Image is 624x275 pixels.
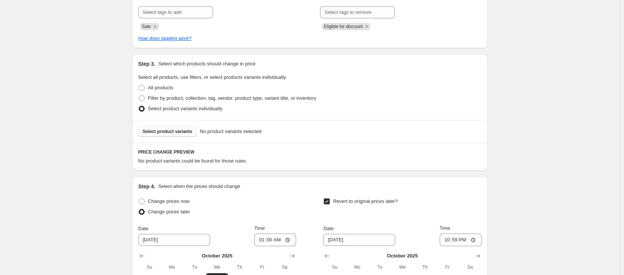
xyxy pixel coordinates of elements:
[148,106,222,111] span: Select product variants individually
[326,264,343,270] span: Su
[473,251,483,261] button: Show next month, November 2025
[346,261,369,273] th: Monday
[138,149,482,155] h6: PRICE CHANGE PREVIEW
[439,264,456,270] span: Fr
[138,158,247,164] span: No product variants could be found for those rules.
[349,264,366,270] span: Mo
[137,251,147,261] button: Show previous month, September 2025
[254,234,296,246] input: 12:00
[254,264,270,270] span: Fr
[372,264,388,270] span: Tu
[148,85,173,90] span: All products
[287,251,298,261] button: Show next month, November 2025
[254,225,265,231] span: Time
[164,264,180,270] span: Mo
[363,23,370,30] button: Remove Eligible for discount
[209,264,225,270] span: We
[228,261,251,273] th: Thursday
[391,261,414,273] th: Wednesday
[462,264,478,270] span: Sa
[333,198,398,204] span: Revert to original prices later?
[148,198,190,204] span: Change prices now
[231,264,248,270] span: Th
[459,261,481,273] th: Saturday
[138,183,156,190] h2: Step 4.
[273,261,296,273] th: Saturday
[138,35,191,41] a: How does tagging work?
[143,129,193,135] span: Select product variants
[138,234,210,246] input: 9/30/2025
[161,261,183,273] th: Monday
[138,261,161,273] th: Sunday
[148,95,316,101] span: Filter by product, collection, tag, vendor, product type, variant title, or inventory
[141,264,158,270] span: Su
[440,234,482,246] input: 12:00
[323,226,333,231] span: Date
[323,261,346,273] th: Sunday
[436,261,459,273] th: Friday
[206,261,228,273] th: Wednesday
[138,6,213,18] input: Select tags to add
[138,74,286,80] span: Select all products, use filters, or select products variants individually
[440,225,450,231] span: Time
[138,60,156,68] h2: Step 3.
[148,209,190,214] span: Change prices later
[138,226,148,231] span: Date
[323,234,395,246] input: 9/30/2025
[369,261,391,273] th: Tuesday
[414,261,436,273] th: Thursday
[251,261,273,273] th: Friday
[183,261,206,273] th: Tuesday
[416,264,433,270] span: Th
[324,24,363,29] span: Eligible for discount
[158,183,240,190] p: Select when the prices should change
[320,6,395,18] input: Select tags to remove
[158,60,255,68] p: Select which products should change in price
[322,251,332,261] button: Show previous month, September 2025
[200,128,261,135] span: No product variants selected
[394,264,411,270] span: We
[152,23,159,30] button: Remove Sale
[138,126,197,137] button: Select product variants
[142,24,151,29] span: Sale
[186,264,203,270] span: Tu
[276,264,293,270] span: Sa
